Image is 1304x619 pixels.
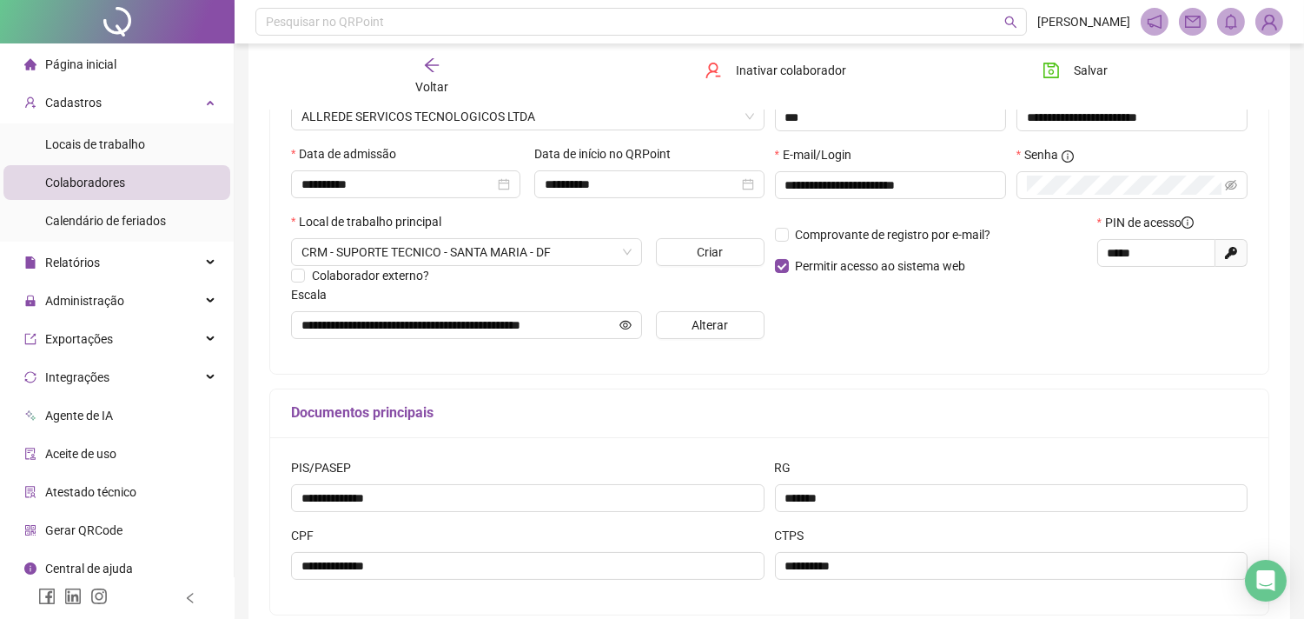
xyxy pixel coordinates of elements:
[619,319,632,331] span: eye
[736,61,846,80] span: Inativar colaborador
[775,145,863,164] label: E-mail/Login
[656,238,764,266] button: Criar
[24,448,36,460] span: audit
[796,259,966,273] span: Permitir acesso ao sistema web
[692,316,728,335] span: Alterar
[291,144,407,163] label: Data de admissão
[692,57,859,84] button: Inativar colaborador
[301,239,632,265] span: CRM - SUPORTE TECNICO - SANTA MARIA - DF
[24,97,36,109] span: user-add
[775,458,803,477] label: RG
[45,137,145,151] span: Locais de trabalho
[1147,14,1162,30] span: notification
[24,58,36,70] span: home
[534,144,682,163] label: Data de início no QRPoint
[24,333,36,345] span: export
[1062,150,1074,163] span: info-circle
[1182,216,1194,229] span: info-circle
[45,485,136,499] span: Atestado técnico
[697,243,723,262] span: Criar
[291,526,325,545] label: CPF
[24,562,36,575] span: info-circle
[1024,145,1058,164] span: Senha
[45,409,113,423] span: Agente de IA
[45,294,124,308] span: Administração
[45,176,125,190] span: Colaboradores
[1074,61,1108,80] span: Salvar
[1223,14,1239,30] span: bell
[64,588,82,605] span: linkedin
[301,103,754,130] span: ALLREDE SERVICOS TECNOLOGICOS LTDA
[291,212,453,231] label: Local de trabalho principal
[415,80,448,94] span: Voltar
[45,214,166,228] span: Calendário de feriados
[24,371,36,383] span: sync
[45,370,109,384] span: Integrações
[1245,560,1287,602] div: Open Intercom Messenger
[90,588,108,605] span: instagram
[24,256,36,269] span: file
[1043,62,1060,79] span: save
[705,62,722,79] span: user-delete
[312,269,429,283] span: Colaborador externo?
[291,403,1248,423] h5: Documentos principais
[656,311,764,339] button: Alterar
[24,524,36,536] span: qrcode
[796,228,991,242] span: Comprovante de registro por e-mail?
[38,588,56,605] span: facebook
[45,256,100,270] span: Relatórios
[1185,14,1201,30] span: mail
[775,526,816,545] label: CTPS
[45,447,116,461] span: Aceite de uso
[1029,57,1121,84] button: Salvar
[24,295,36,307] span: lock
[1105,213,1194,232] span: PIN de acesso
[291,285,338,304] label: Escala
[1037,12,1130,31] span: [PERSON_NAME]
[291,458,362,477] label: PIS/PASEP
[45,523,122,537] span: Gerar QRCode
[1004,16,1017,29] span: search
[1256,9,1282,35] img: 75596
[45,57,116,71] span: Página inicial
[1225,179,1237,191] span: eye-invisible
[45,96,102,110] span: Cadastros
[45,332,113,346] span: Exportações
[24,486,36,498] span: solution
[184,592,196,604] span: left
[423,57,440,74] span: arrow-left
[45,562,133,576] span: Central de ajuda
